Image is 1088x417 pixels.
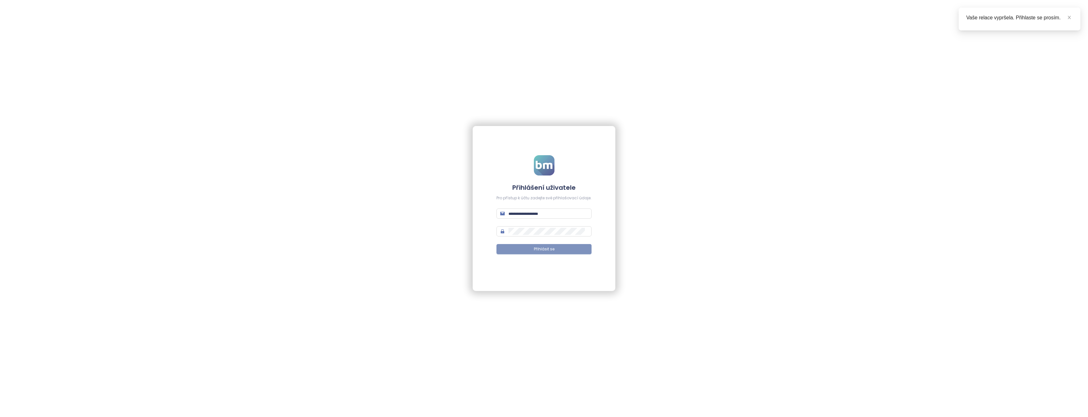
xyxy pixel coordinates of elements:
div: Pro přístup k účtu zadejte své přihlašovací údaje. [496,195,592,201]
span: lock [500,229,505,234]
img: logo [534,155,554,175]
span: mail [500,211,505,216]
button: Přihlásit se [496,244,592,254]
span: Přihlásit se [534,246,554,252]
span: close [1067,15,1072,20]
h4: Přihlášení uživatele [496,183,592,192]
div: Vaše relace vypršela. Přihlaste se prosím. [966,14,1073,22]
